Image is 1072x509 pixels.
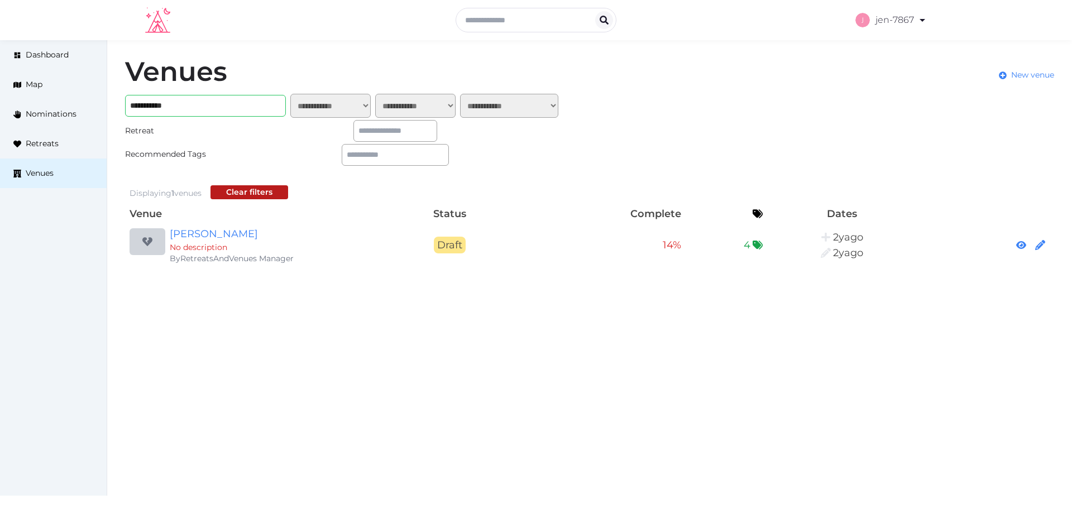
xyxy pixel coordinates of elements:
button: Clear filters [210,185,288,199]
h1: Venues [125,58,227,85]
th: Status [389,204,511,224]
a: jen-7867 [855,4,927,36]
div: By RetreatsAndVenues Manager [170,253,384,264]
span: Dashboard [26,49,69,61]
span: Retreats [26,138,59,150]
span: 7:36PM, March 8th, 2024 [833,231,863,243]
span: Draft [434,237,466,253]
div: Displaying venues [130,188,202,199]
span: 4 [744,237,750,253]
span: Nominations [26,108,76,120]
a: New venue [999,69,1054,81]
span: 14 % [663,239,681,251]
span: 1 [171,188,174,198]
span: New venue [1011,69,1054,81]
div: Recommended Tags [125,148,232,160]
th: Venue [125,204,389,224]
div: Retreat [125,125,232,137]
a: [PERSON_NAME] [170,226,384,242]
th: Complete [511,204,686,224]
span: No description [170,242,227,252]
span: 7:36PM, March 8th, 2024 [833,247,863,259]
span: Venues [26,167,54,179]
th: Dates [767,204,917,224]
div: Clear filters [226,186,272,198]
span: Map [26,79,42,90]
